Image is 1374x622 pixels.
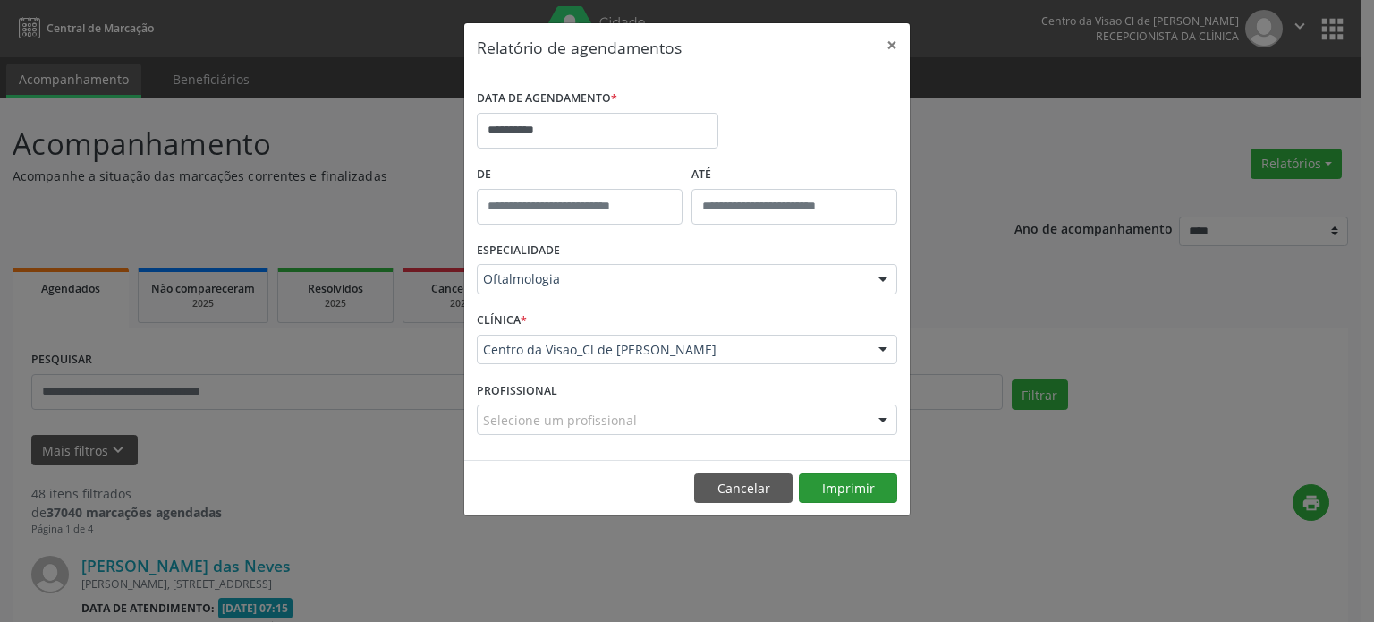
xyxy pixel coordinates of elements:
[694,473,793,504] button: Cancelar
[874,23,910,67] button: Close
[799,473,897,504] button: Imprimir
[477,377,557,405] label: PROFISSIONAL
[477,36,682,59] h5: Relatório de agendamentos
[483,270,861,288] span: Oftalmologia
[483,341,861,359] span: Centro da Visao_Cl de [PERSON_NAME]
[477,161,683,189] label: De
[691,161,897,189] label: ATÉ
[483,411,637,430] span: Selecione um profissional
[477,307,527,335] label: CLÍNICA
[477,85,617,113] label: DATA DE AGENDAMENTO
[477,237,560,265] label: ESPECIALIDADE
